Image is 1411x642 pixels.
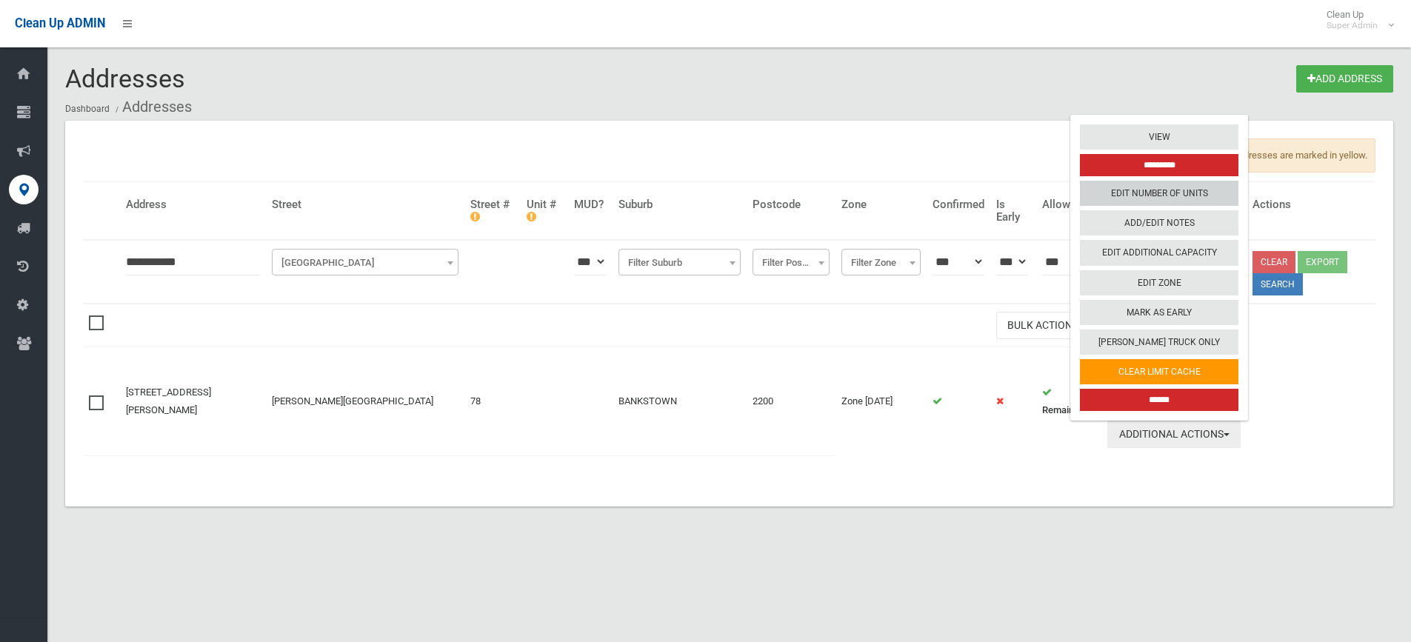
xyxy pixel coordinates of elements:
[753,249,830,275] span: Filter Postcode
[996,312,1095,339] button: Bulk Actions
[1042,404,1089,415] strong: Remaining:
[1080,181,1238,206] a: Edit Number of Units
[618,249,741,275] span: Filter Suburb
[112,93,192,121] li: Addresses
[1107,421,1241,448] button: Additional Actions
[1080,210,1238,235] a: Add/Edit Notes
[1161,138,1375,173] span: Unconfirmed addresses are marked in yellow.
[1080,300,1238,325] a: Mark As Early
[1080,124,1238,150] a: View
[753,198,830,211] h4: Postcode
[266,347,464,455] td: [PERSON_NAME][GEOGRAPHIC_DATA]
[272,249,458,275] span: Filter Street
[845,253,916,273] span: Filter Zone
[613,347,747,455] td: BANKSTOWN
[1042,198,1095,211] h4: Allowed
[470,198,516,223] h4: Street #
[1036,347,1101,455] td: 2
[1080,330,1238,355] a: [PERSON_NAME] Truck Only
[126,198,260,211] h4: Address
[15,16,105,30] span: Clean Up ADMIN
[272,198,458,211] h4: Street
[1080,241,1238,266] a: Edit Additional Capacity
[618,198,741,211] h4: Suburb
[1327,20,1378,31] small: Super Admin
[835,347,926,455] td: Zone [DATE]
[1080,359,1238,384] a: Clear Limit Cache
[276,253,454,273] span: Filter Street
[1252,273,1303,295] button: Search
[933,198,984,211] h4: Confirmed
[1080,270,1238,295] a: Edit Zone
[841,249,920,275] span: Filter Zone
[622,253,737,273] span: Filter Suburb
[1298,251,1347,273] button: Export
[574,198,607,211] h4: MUD?
[841,198,920,211] h4: Zone
[747,347,835,455] td: 2200
[126,387,211,415] a: [STREET_ADDRESS][PERSON_NAME]
[527,198,562,223] h4: Unit #
[464,347,521,455] td: 78
[996,198,1030,223] h4: Is Early
[1252,198,1370,211] h4: Actions
[1319,9,1392,31] span: Clean Up
[756,253,826,273] span: Filter Postcode
[1252,251,1295,273] a: Clear
[1296,65,1393,93] a: Add Address
[65,64,185,93] span: Addresses
[65,104,110,114] a: Dashboard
